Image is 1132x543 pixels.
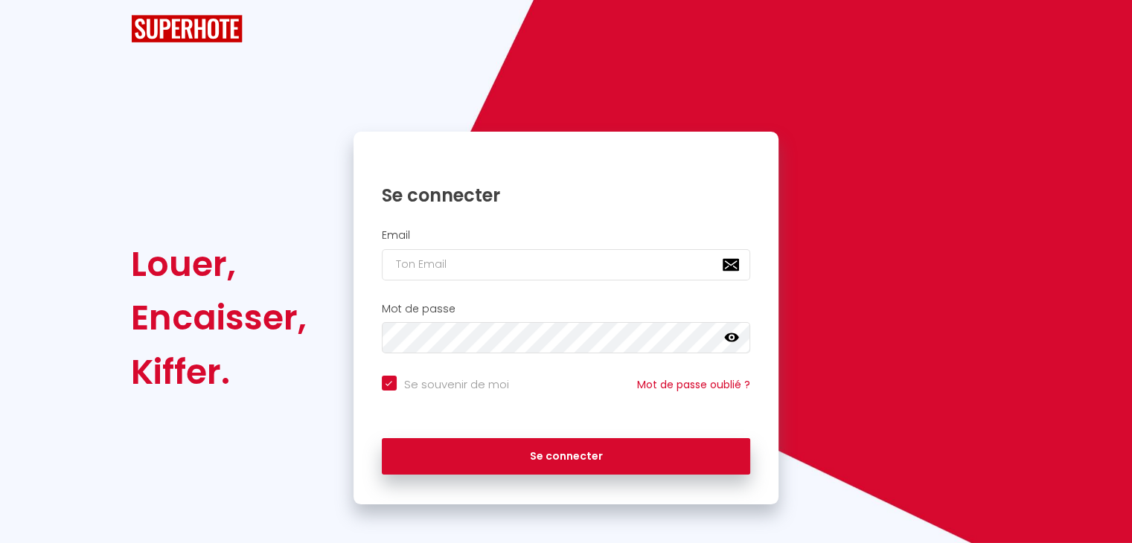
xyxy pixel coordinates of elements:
img: SuperHote logo [131,15,243,42]
button: Ouvrir le widget de chat LiveChat [12,6,57,51]
div: Kiffer. [131,345,307,399]
h2: Mot de passe [382,303,751,315]
div: Louer, [131,237,307,291]
input: Ton Email [382,249,751,280]
div: Encaisser, [131,291,307,344]
a: Mot de passe oublié ? [637,377,750,392]
button: Se connecter [382,438,751,475]
h2: Email [382,229,751,242]
h1: Se connecter [382,184,751,207]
